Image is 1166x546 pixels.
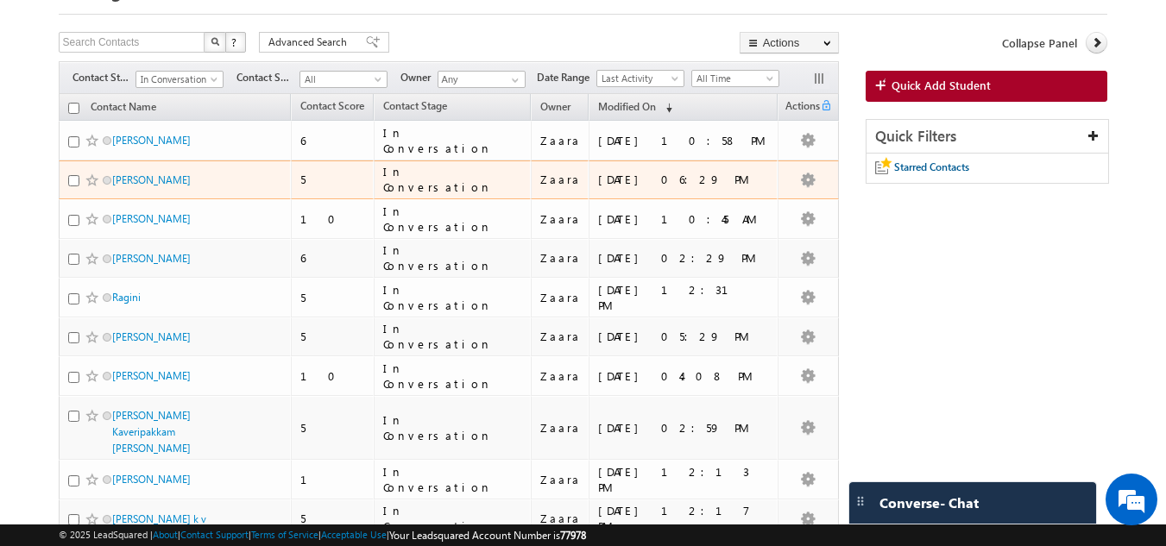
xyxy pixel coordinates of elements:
a: [PERSON_NAME] [112,330,191,343]
textarea: Type your message and hit 'Enter' [22,160,315,409]
div: [DATE] 10:45 AM [598,211,770,227]
span: Last Activity [597,71,679,86]
a: [PERSON_NAME] [112,212,191,225]
div: [DATE] 12:17 PM [598,503,770,534]
div: Zaara [540,172,581,187]
a: [PERSON_NAME] [112,134,191,147]
div: In Conversation [383,412,523,443]
span: © 2025 LeadSquared | | | | | [59,527,586,543]
div: In Conversation [383,282,523,313]
span: Owner [400,70,438,85]
span: Your Leadsquared Account Number is [389,529,586,542]
span: Contact Stage [383,99,447,112]
div: [DATE] 05:29 PM [598,329,770,344]
a: Quick Add Student [866,71,1108,102]
div: 10 [300,368,366,384]
div: 10 [300,211,366,227]
div: 5 [300,511,366,526]
div: [DATE] 12:31 PM [598,282,770,313]
div: 5 [300,420,366,436]
a: [PERSON_NAME] k v [112,512,206,525]
div: Minimize live chat window [283,9,325,50]
a: In Conversation [136,71,224,88]
a: Contact Support [180,529,249,540]
img: d_60004797649_company_0_60004797649 [29,91,72,113]
div: In Conversation [383,204,523,235]
a: All [299,71,388,88]
a: [PERSON_NAME] [112,173,191,186]
a: Show All Items [502,72,524,89]
div: 6 [300,250,366,266]
input: Type to Search [438,71,526,88]
span: Date Range [537,70,596,85]
a: Contact Name [82,97,165,120]
a: Acceptable Use [321,529,387,540]
input: Check all records [68,103,79,114]
div: [DATE] 04:08 PM [598,368,770,384]
div: In Conversation [383,464,523,495]
span: Advanced Search [268,35,352,50]
span: 77978 [560,529,586,542]
div: Zaara [540,133,581,148]
a: Contact Stage [375,97,456,119]
button: Actions [740,32,839,53]
div: Zaara [540,472,581,487]
div: 5 [300,172,366,187]
span: Starred Contacts [894,160,969,173]
span: Converse - Chat [879,495,979,511]
a: Ragini [112,291,141,304]
span: Contact Stage [72,70,136,85]
img: carter-drag [854,494,867,508]
a: Modified On (sorted descending) [589,97,681,119]
a: [PERSON_NAME] [112,369,191,382]
a: Contact Score [292,97,373,119]
a: Last Activity [596,70,684,87]
div: In Conversation [383,125,523,156]
span: Actions [778,97,820,119]
span: Contact Source [236,70,299,85]
a: [PERSON_NAME] Kaveripakkam [PERSON_NAME] [112,409,191,455]
div: [DATE] 02:59 PM [598,420,770,436]
span: ? [231,35,239,49]
a: [PERSON_NAME] [112,473,191,486]
a: Terms of Service [251,529,318,540]
div: [DATE] 02:29 PM [598,250,770,266]
div: [DATE] 06:29 PM [598,172,770,187]
div: Zaara [540,368,581,384]
div: Zaara [540,420,581,436]
img: Search [211,37,219,46]
span: Modified On [598,100,656,113]
div: In Conversation [383,361,523,392]
span: Collapse Panel [1002,35,1077,51]
em: Start Chat [235,424,313,447]
div: 6 [300,133,366,148]
div: In Conversation [383,242,523,273]
span: Quick Add Student [892,78,991,93]
div: Zaara [540,250,581,266]
div: Quick Filters [867,120,1109,154]
span: (sorted descending) [659,101,672,115]
span: Contact Score [300,99,364,112]
div: 5 [300,290,366,305]
div: Chat with us now [90,91,290,113]
div: In Conversation [383,321,523,352]
a: About [153,529,178,540]
div: 5 [300,329,366,344]
span: All [300,72,382,87]
div: [DATE] 10:58 PM [598,133,770,148]
span: All Time [692,71,774,86]
div: 1 [300,472,366,487]
span: Owner [540,100,570,113]
div: Zaara [540,329,581,344]
a: [PERSON_NAME] [112,252,191,265]
div: In Conversation [383,503,523,534]
button: ? [225,32,246,53]
div: Zaara [540,511,581,526]
div: [DATE] 12:13 PM [598,464,770,495]
a: All Time [691,70,779,87]
div: Zaara [540,290,581,305]
div: In Conversation [383,164,523,195]
div: Zaara [540,211,581,227]
span: In Conversation [136,72,218,87]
